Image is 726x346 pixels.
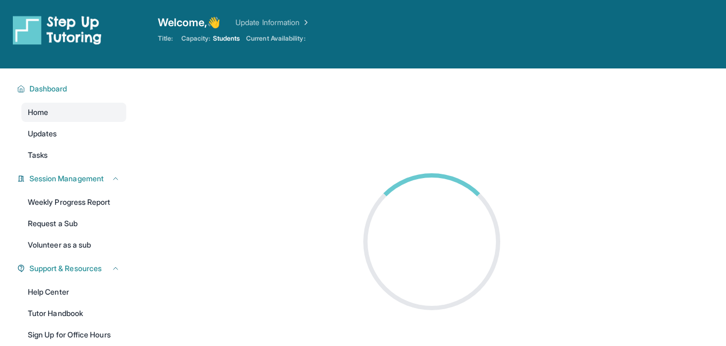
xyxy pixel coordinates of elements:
[21,282,126,302] a: Help Center
[29,263,102,274] span: Support & Resources
[21,325,126,344] a: Sign Up for Office Hours
[246,34,305,43] span: Current Availability:
[13,15,102,45] img: logo
[28,150,48,160] span: Tasks
[181,34,211,43] span: Capacity:
[235,17,310,28] a: Update Information
[25,263,120,274] button: Support & Resources
[25,83,120,94] button: Dashboard
[158,34,173,43] span: Title:
[21,304,126,323] a: Tutor Handbook
[29,83,67,94] span: Dashboard
[21,145,126,165] a: Tasks
[158,15,221,30] span: Welcome, 👋
[25,173,120,184] button: Session Management
[300,17,310,28] img: Chevron Right
[213,34,240,43] span: Students
[21,235,126,255] a: Volunteer as a sub
[21,124,126,143] a: Updates
[28,107,48,118] span: Home
[28,128,57,139] span: Updates
[21,103,126,122] a: Home
[29,173,104,184] span: Session Management
[21,214,126,233] a: Request a Sub
[21,193,126,212] a: Weekly Progress Report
